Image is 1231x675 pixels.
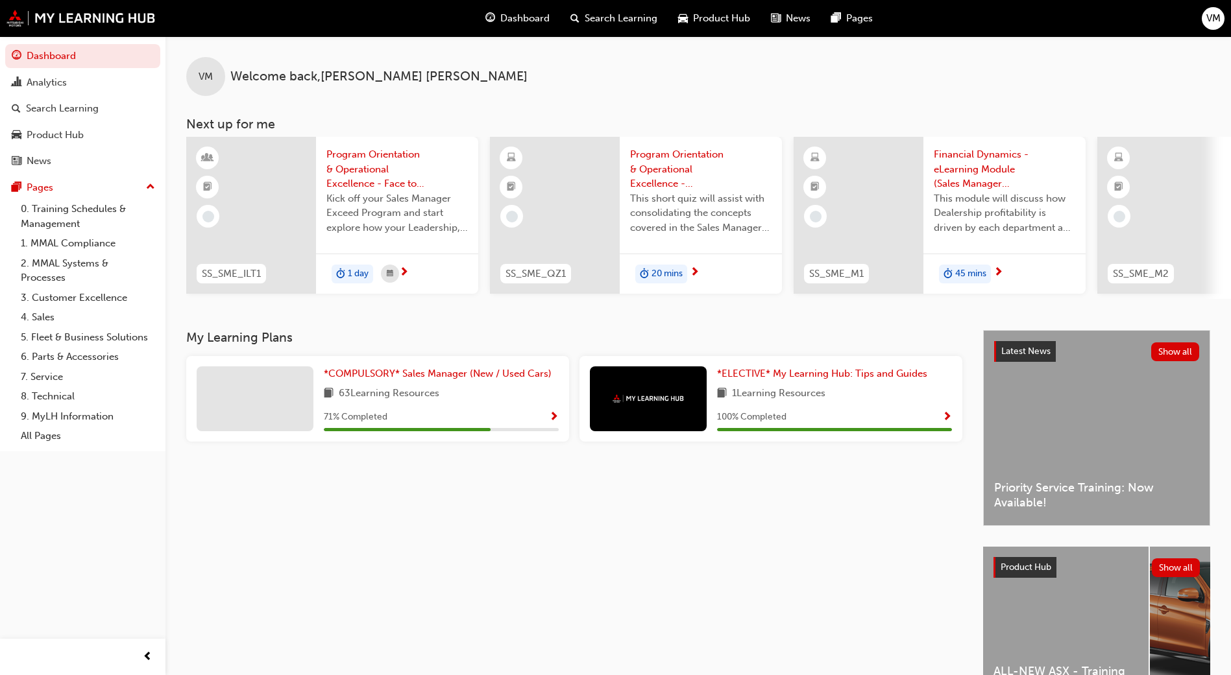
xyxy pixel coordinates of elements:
[6,10,156,27] img: mmal
[202,211,214,222] span: learningRecordVerb_NONE-icon
[810,211,822,222] span: learningRecordVerb_NONE-icon
[717,368,927,379] span: *ELECTIVE* My Learning Hub: Tips and Guides
[1206,11,1221,26] span: VM
[146,179,155,196] span: up-icon
[1113,266,1169,281] span: SS_SME_M2
[16,288,160,308] a: 3. Customer Excellence
[1001,562,1051,573] span: Product Hub
[202,266,261,281] span: SS_SME_ILT1
[630,147,772,191] span: Program Orientation & Operational Excellence - Assessment Quiz (Sales Manager Exceed Program)
[652,266,683,281] span: 20 mins
[16,426,160,446] a: All Pages
[811,150,820,167] span: learningResourceType_ELEARNING-icon
[717,366,932,381] a: *ELECTIVE* My Learning Hub: Tips and Guides
[506,266,566,281] span: SS_SME_QZ1
[16,254,160,288] a: 2. MMAL Systems & Processes
[993,557,1200,578] a: Product HubShow all
[1151,342,1200,361] button: Show all
[12,156,21,167] span: news-icon
[5,44,160,68] a: Dashboard
[16,327,160,348] a: 5. Fleet & Business Solutions
[570,10,579,27] span: search-icon
[165,117,1231,132] h3: Next up for me
[1152,558,1201,577] button: Show all
[613,394,684,403] img: mmal
[678,10,688,27] span: car-icon
[230,69,528,84] span: Welcome back , [PERSON_NAME] [PERSON_NAME]
[5,149,160,173] a: News
[507,179,516,196] span: booktick-icon
[507,150,516,167] span: learningResourceType_ELEARNING-icon
[771,10,781,27] span: news-icon
[203,179,212,196] span: booktick-icon
[27,75,67,90] div: Analytics
[199,69,213,84] span: VM
[668,5,761,32] a: car-iconProduct Hub
[12,51,21,62] span: guage-icon
[942,409,952,425] button: Show Progress
[16,199,160,233] a: 0. Training Schedules & Management
[944,266,953,283] span: duration-icon
[399,267,409,279] span: next-icon
[506,211,518,222] span: learningRecordVerb_NONE-icon
[794,137,1086,294] a: SS_SME_M1Financial Dynamics - eLearning Module (Sales Manager Exceed Program)This module will dis...
[811,179,820,196] span: booktick-icon
[339,386,439,402] span: 63 Learning Resources
[1114,179,1123,196] span: booktick-icon
[640,266,649,283] span: duration-icon
[186,137,478,294] a: SS_SME_ILT1Program Orientation & Operational Excellence - Face to Face Instructor Led Training (S...
[630,191,772,235] span: This short quiz will assist with consolidating the concepts covered in the Sales Manager Exceed '...
[934,191,1075,235] span: This module will discuss how Dealership profitability is driven by each department and what the S...
[786,11,811,26] span: News
[348,266,369,281] span: 1 day
[326,147,468,191] span: Program Orientation & Operational Excellence - Face to Face Instructor Led Training (Sales Manage...
[846,11,873,26] span: Pages
[16,386,160,407] a: 8. Technical
[1114,150,1123,167] span: learningResourceType_ELEARNING-icon
[186,330,962,345] h3: My Learning Plans
[336,266,345,283] span: duration-icon
[326,191,468,235] span: Kick off your Sales Manager Exceed Program and start explore how your Leadership, Sales Operation...
[387,266,393,282] span: calendar-icon
[717,410,786,425] span: 100 % Completed
[5,71,160,95] a: Analytics
[5,41,160,176] button: DashboardAnalyticsSearch LearningProduct HubNews
[549,409,559,425] button: Show Progress
[1114,211,1125,222] span: learningRecordVerb_NONE-icon
[16,347,160,367] a: 6. Parts & Accessories
[693,11,750,26] span: Product Hub
[942,412,952,423] span: Show Progress
[1001,346,1051,357] span: Latest News
[5,176,160,200] button: Pages
[560,5,668,32] a: search-iconSearch Learning
[12,77,21,89] span: chart-icon
[994,480,1199,510] span: Priority Service Training: Now Available!
[26,101,99,116] div: Search Learning
[475,5,560,32] a: guage-iconDashboard
[490,137,782,294] a: SS_SME_QZ1Program Orientation & Operational Excellence - Assessment Quiz (Sales Manager Exceed Pr...
[16,307,160,327] a: 4. Sales
[934,147,1075,191] span: Financial Dynamics - eLearning Module (Sales Manager Exceed Program)
[821,5,883,32] a: pages-iconPages
[324,386,334,402] span: book-icon
[12,130,21,141] span: car-icon
[717,386,727,402] span: book-icon
[955,266,986,281] span: 45 mins
[761,5,821,32] a: news-iconNews
[324,368,552,379] span: *COMPULSORY* Sales Manager (New / Used Cars)
[994,341,1199,362] a: Latest NewsShow all
[324,410,387,425] span: 71 % Completed
[585,11,657,26] span: Search Learning
[993,267,1003,279] span: next-icon
[983,330,1210,526] a: Latest NewsShow allPriority Service Training: Now Available!
[16,367,160,387] a: 7. Service
[27,180,53,195] div: Pages
[831,10,841,27] span: pages-icon
[143,649,152,665] span: prev-icon
[12,182,21,194] span: pages-icon
[16,407,160,427] a: 9. MyLH Information
[27,128,84,143] div: Product Hub
[690,267,700,279] span: next-icon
